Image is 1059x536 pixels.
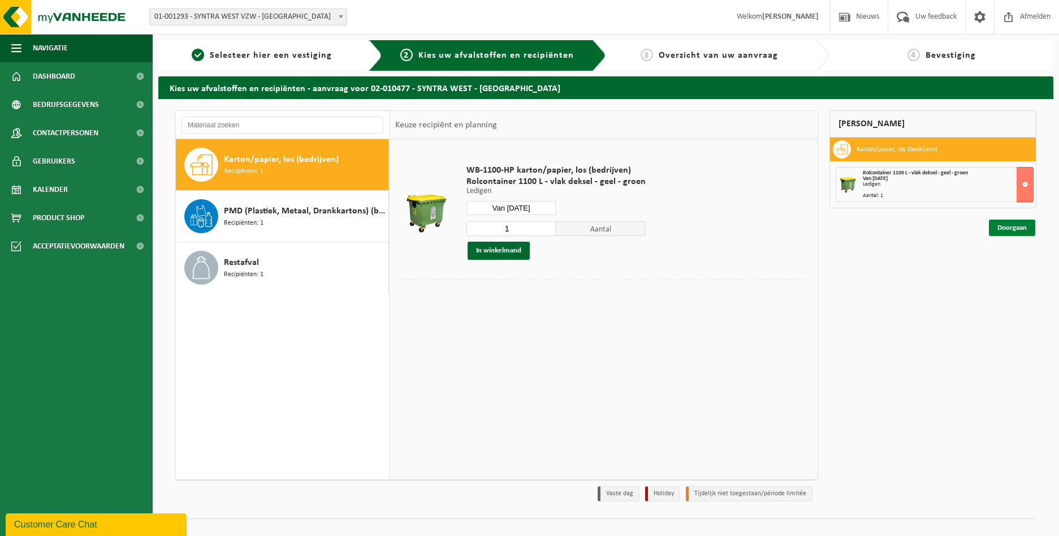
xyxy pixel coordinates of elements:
strong: Van [DATE] [863,175,888,182]
a: Doorgaan [989,220,1035,236]
span: Overzicht van uw aanvraag [659,51,778,60]
li: Tijdelijk niet toegestaan/période limitée [686,486,812,501]
span: 1 [192,49,204,61]
div: Aantal: 1 [863,193,1033,199]
span: Dashboard [33,62,75,91]
span: Acceptatievoorwaarden [33,232,124,260]
li: Vaste dag [598,486,639,501]
span: Recipiënten: 1 [224,218,263,229]
span: Bedrijfsgegevens [33,91,99,119]
li: Holiday [645,486,680,501]
span: 01-001293 - SYNTRA WEST VZW - SINT-MICHIELS [150,9,347,25]
span: 3 [641,49,653,61]
span: Kies uw afvalstoffen en recipiënten [418,51,574,60]
button: PMD (Plastiek, Metaal, Drankkartons) (bedrijven) Recipiënten: 1 [176,191,389,242]
div: Keuze recipiënt en planning [390,111,503,139]
span: Rolcontainer 1100 L - vlak deksel - geel - groen [863,170,968,176]
span: WB-1100-HP karton/papier, los (bedrijven) [466,165,646,176]
span: Contactpersonen [33,119,98,147]
strong: [PERSON_NAME] [762,12,819,21]
span: Recipiënten: 1 [224,166,263,177]
span: Rolcontainer 1100 L - vlak deksel - geel - groen [466,176,646,187]
span: Product Shop [33,204,84,232]
button: Restafval Recipiënten: 1 [176,242,389,293]
p: Ledigen [466,187,646,195]
h2: Kies uw afvalstoffen en recipiënten - aanvraag voor 02-010477 - SYNTRA WEST - [GEOGRAPHIC_DATA] [158,76,1053,98]
iframe: chat widget [6,511,189,536]
span: 2 [400,49,413,61]
span: 4 [907,49,920,61]
span: PMD (Plastiek, Metaal, Drankkartons) (bedrijven) [224,204,386,218]
button: In winkelmand [468,242,530,260]
h3: Karton/papier, los (bedrijven) [857,140,937,158]
span: Karton/papier, los (bedrijven) [224,153,339,166]
input: Materiaal zoeken [181,117,383,134]
input: Selecteer datum [466,201,556,215]
span: Restafval [224,256,259,269]
button: Karton/papier, los (bedrijven) Recipiënten: 1 [176,139,389,191]
a: 1Selecteer hier een vestiging [164,49,360,62]
span: Kalender [33,175,68,204]
span: Gebruikers [33,147,75,175]
span: Aantal [556,221,646,236]
span: Selecteer hier een vestiging [210,51,332,60]
span: Bevestiging [926,51,976,60]
div: Ledigen [863,182,1033,187]
div: [PERSON_NAME] [829,110,1036,138]
span: 01-001293 - SYNTRA WEST VZW - SINT-MICHIELS [149,8,347,25]
span: Navigatie [33,34,68,62]
span: Recipiënten: 1 [224,269,263,280]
